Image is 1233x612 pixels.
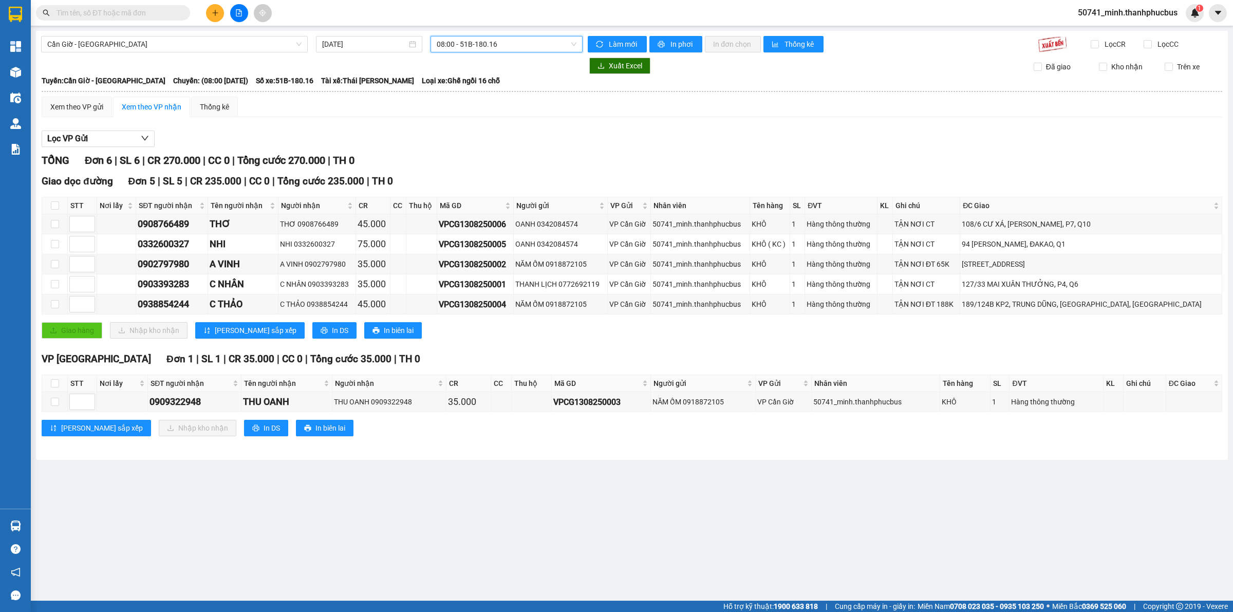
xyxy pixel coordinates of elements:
span: Người nhận [281,200,346,211]
button: sort-ascending[PERSON_NAME] sắp xếp [42,420,151,436]
div: 1 [792,279,803,290]
div: 35.000 [358,257,388,271]
button: printerIn phơi [649,36,702,52]
div: 189/124B KP2, TRUNG DŨNG, [GEOGRAPHIC_DATA], [GEOGRAPHIC_DATA] [962,299,1220,310]
span: Nơi lấy [100,378,137,389]
div: 127/33 MAI XUÂN THƯỞNG, P4, Q6 [962,279,1220,290]
span: | [142,154,145,166]
span: Cung cấp máy in - giấy in: [835,601,915,612]
span: Số xe: 51B-180.16 [256,75,313,86]
span: | [115,154,117,166]
div: KHÔ [942,396,988,407]
div: THƠ [210,217,276,231]
td: 0938854244 [136,294,208,314]
div: VP Cần Giờ [609,258,649,270]
button: downloadNhập kho nhận [159,420,236,436]
div: OANH 0342084574 [515,218,606,230]
span: CC 0 [282,353,303,365]
div: 50741_minh.thanhphucbus [652,279,748,290]
span: SĐT người nhận [139,200,197,211]
div: Hàng thông thường [807,299,875,310]
span: Đơn 6 [85,154,112,166]
div: KHÔ [752,299,788,310]
span: SL 5 [163,175,182,187]
div: 1 [792,258,803,270]
td: VP Cần Giờ [756,392,812,412]
span: Tên người nhận [244,378,322,389]
button: file-add [230,4,248,22]
td: 0909322948 [148,392,241,412]
button: printerIn DS [244,420,288,436]
span: Hỗ trợ kỹ thuật: [723,601,818,612]
span: Tổng cước 235.000 [277,175,364,187]
span: Làm mới [609,39,639,50]
div: C THẢO 0938854244 [280,299,354,310]
span: TH 0 [399,353,420,365]
img: dashboard-icon [10,41,21,52]
span: ĐC Giao [963,200,1211,211]
span: | [328,154,330,166]
div: 0332600327 [138,237,206,251]
span: question-circle [11,544,21,554]
td: 0903393283 [136,274,208,294]
span: CR 35.000 [229,353,274,365]
div: VP Cần Giờ [609,218,649,230]
button: bar-chartThống kê [763,36,824,52]
div: 0909322948 [150,395,239,409]
div: 0938854244 [138,297,206,311]
span: TỔNG [42,154,69,166]
span: plus [212,9,219,16]
th: Ghi chú [893,197,960,214]
td: THU OANH [241,392,332,412]
div: THƠ 0908766489 [280,218,354,230]
span: message [11,590,21,600]
span: In DS [264,422,280,434]
div: TẬN NƠI ĐT 188K [894,299,958,310]
span: TH 0 [372,175,393,187]
span: sort-ascending [50,424,57,433]
span: [PERSON_NAME] sắp xếp [215,325,296,336]
div: KHÔ [752,279,788,290]
div: VPCG1308250001 [439,278,511,291]
span: Xuất Excel [609,60,642,71]
div: 75.000 [358,237,388,251]
span: Đã giao [1042,61,1075,72]
div: C THẢO [210,297,276,311]
span: | [277,353,279,365]
div: Xem theo VP gửi [50,101,103,113]
div: [STREET_ADDRESS] [962,258,1220,270]
div: KHÔ [752,258,788,270]
button: caret-down [1209,4,1227,22]
span: Tổng cước 35.000 [310,353,391,365]
div: THU OANH [243,395,330,409]
div: 45.000 [358,297,388,311]
span: Trên xe [1173,61,1204,72]
th: STT [68,197,97,214]
div: 0903393283 [138,277,206,291]
span: down [141,134,149,142]
span: Lọc VP Gửi [47,132,88,145]
span: aim [259,9,266,16]
span: Người nhận [335,378,436,389]
div: Hàng thông thường [807,218,875,230]
button: Lọc VP Gửi [42,131,155,147]
span: download [597,62,605,70]
span: Nơi lấy [100,200,125,211]
div: A VINH 0902797980 [280,258,354,270]
span: Thống kê [784,39,815,50]
div: Hàng thông thường [807,279,875,290]
span: SL 6 [120,154,140,166]
th: CR [356,197,390,214]
th: SL [991,375,1010,392]
div: 1 [992,396,1008,407]
div: 1 [792,238,803,250]
span: Lọc CC [1153,39,1180,50]
span: In biên lai [384,325,414,336]
span: printer [252,424,259,433]
div: Thống kê [200,101,229,113]
strong: 0369 525 060 [1082,602,1126,610]
span: | [394,353,397,365]
div: 50741_minh.thanhphucbus [652,218,748,230]
div: VP Cần Giờ [609,238,649,250]
div: KHÔ [752,218,788,230]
